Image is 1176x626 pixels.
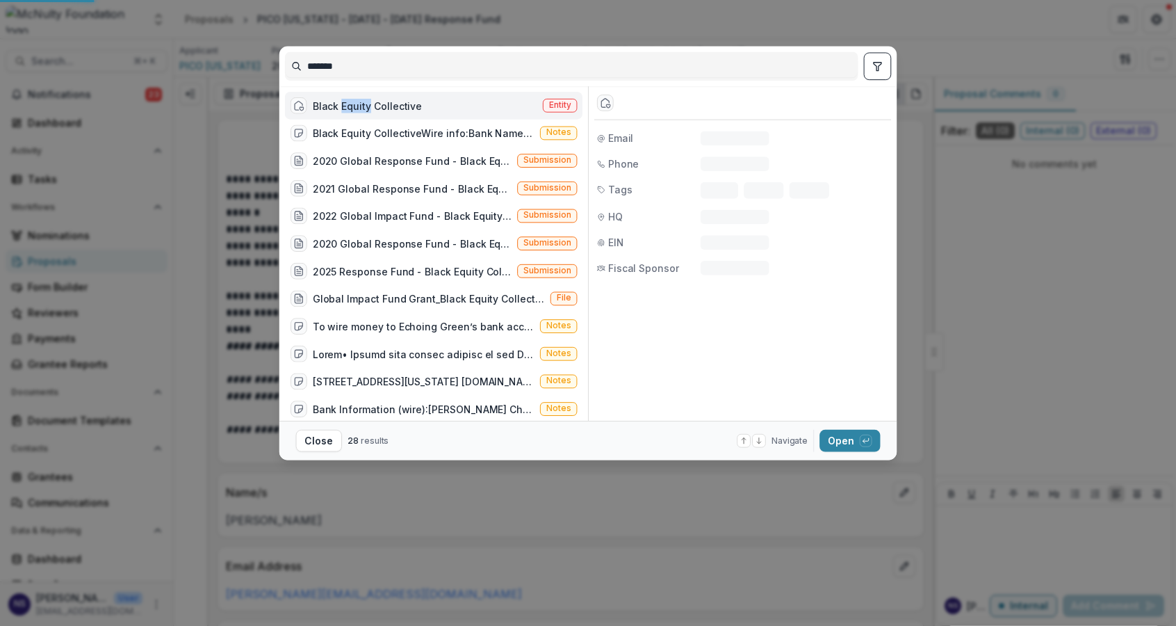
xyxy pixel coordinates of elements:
span: Email [608,131,634,145]
span: Fiscal Sponsor [608,261,679,275]
div: To wire money to Echoing Green’s bank account:Beneficiary name: Echoing GreenAddress: [STREET_ADD... [312,319,534,334]
span: Navigate [771,435,808,447]
span: HQ [608,210,623,225]
span: results [361,435,389,446]
div: Global Impact Fund Grant_Black Equity Collective_SCG_fullysigned.pdf [312,291,544,306]
div: 2020 Global Response Fund - Black Equity Collective-09/17/2020-09/17/2021 [312,154,512,168]
button: toggle filters [864,52,892,80]
span: Entity [548,100,571,110]
button: Open [819,430,880,452]
span: Notes [546,348,571,358]
span: Submission [523,155,571,165]
span: 28 [348,435,359,446]
span: Phone [608,156,639,171]
span: Notes [546,128,571,138]
span: Submission [523,238,571,248]
div: 2020 Global Response Fund - Black Equity Collective-04/19/2020-04/19/2021 [312,236,512,251]
span: EIN [608,235,624,250]
div: Black Equity CollectiveWire info:Bank Name: Chase BankBank Address: [STREET_ADDRESS];ABA #: 321 0... [312,126,534,141]
button: Close [296,430,342,452]
span: Submission [523,266,571,275]
span: Notes [546,376,571,386]
span: Tags [608,182,632,197]
span: File [556,294,571,303]
div: [STREET_ADDRESS][US_STATE] [DOMAIN_NAME]+ 1 212 378 2800updated as of [DATE]Wire/ACH InstructionN... [312,374,534,389]
span: Notes [546,321,571,330]
div: 2022 Global Impact Fund - Black Equity Collective-12/30/2022-12/30/2023 [312,209,512,223]
span: Submission [523,211,571,220]
div: Lorem• Ipsumd sita consec adipisc el sed Doeius Tempori Utlaboreet dol magn aliquaen ad:Minimv Qu... [312,346,534,361]
span: Submission [523,183,571,193]
div: Black Equity Collective [312,98,422,113]
div: 2021 Global Response Fund - Black Equity Collective-08/01/2021-08/01/2022 [312,181,512,195]
span: Notes [546,403,571,413]
div: 2025 Response Fund - Black Equity Collective [312,264,512,278]
div: Bank Information (wire):[PERSON_NAME] ChaseP.O. Box 182051Columbus, OH 43218-20510Account Number:... [312,402,534,417]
